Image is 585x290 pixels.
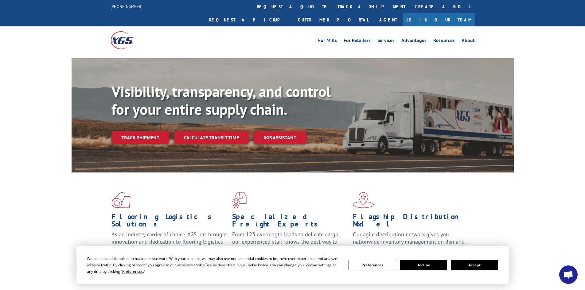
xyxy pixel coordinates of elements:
[232,213,348,231] h1: Specialized Freight Experts
[462,38,475,45] a: About
[111,192,131,208] img: xgs-icon-total-supply-chain-intelligence-red
[76,246,509,284] div: Cookie Consent Prompt
[401,38,427,45] a: Advantages
[174,131,249,144] a: Calculate transit time
[111,131,169,144] a: Track shipment
[111,3,142,10] a: [PHONE_NUMBER]
[400,260,447,270] button: Decline
[245,262,268,268] span: Cookie Policy
[111,82,331,119] b: Visibility, transparency, and control for your entire supply chain.
[205,13,293,26] a: Request a pickup
[353,192,374,208] img: xgs-icon-flagship-distribution-model-red
[353,231,466,245] span: Our agile distribution network gives you nationwide inventory management on demand.
[559,265,578,284] a: Open chat
[122,269,143,274] span: Preferences
[111,213,228,231] h1: Flooring Logistics Solutions
[318,38,337,45] a: For Mills
[403,13,475,26] a: Join Our Team
[232,192,247,208] img: xgs-icon-focused-on-flooring-red
[353,213,469,231] h1: Flagship Distribution Model
[377,38,395,45] a: Services
[254,131,306,144] a: XGS ASSISTANT
[451,260,498,270] button: Accept
[293,13,373,26] a: Customer Portal
[344,38,371,45] a: For Retailers
[87,255,341,275] div: We use essential cookies to make our site work. With your consent, we may also use non-essential ...
[111,231,227,253] span: As an industry carrier of choice, XGS has brought innovation and dedication to flooring logistics...
[232,231,348,258] p: From 123 overlength loads to delicate cargo, our experienced staff knows the best way to move you...
[373,13,403,26] a: Agent
[433,38,455,45] a: Resources
[349,260,396,270] button: Preferences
